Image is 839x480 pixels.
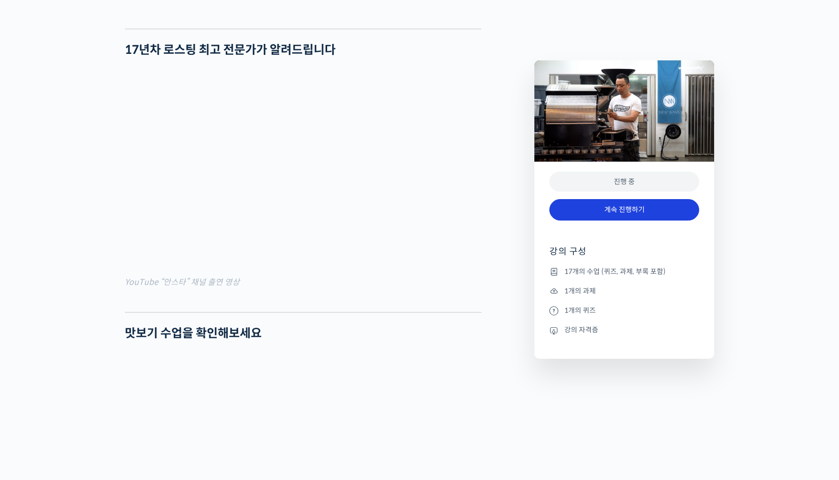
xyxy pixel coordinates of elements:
a: 설정 [129,316,192,341]
li: 1개의 과제 [549,285,699,297]
strong: 맛보기 수업을 확인해보세요 [125,326,262,341]
li: 17개의 수업 (퀴즈, 과제, 부록 포함) [549,265,699,277]
a: 홈 [3,316,66,341]
li: 1개의 퀴즈 [549,304,699,316]
a: 대화 [66,316,129,341]
mark: YouTube “안스타” 채널 출연 영상 [125,277,240,287]
strong: 17년차 로스팅 최고 전문가가 알려드립니다 [125,42,336,57]
span: 설정 [154,331,166,339]
a: 계속 진행하기 [549,199,699,221]
h4: 강의 구성 [549,245,699,265]
span: 대화 [91,332,103,340]
iframe: 로스팅 공부는 이것부터 해야 시간을 단축할 수 있어요. (뉴웨이브 유승권 로스터 1부) [125,71,481,271]
span: 홈 [31,331,37,339]
div: 진행 중 [549,172,699,192]
li: 강의 자격증 [549,324,699,336]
